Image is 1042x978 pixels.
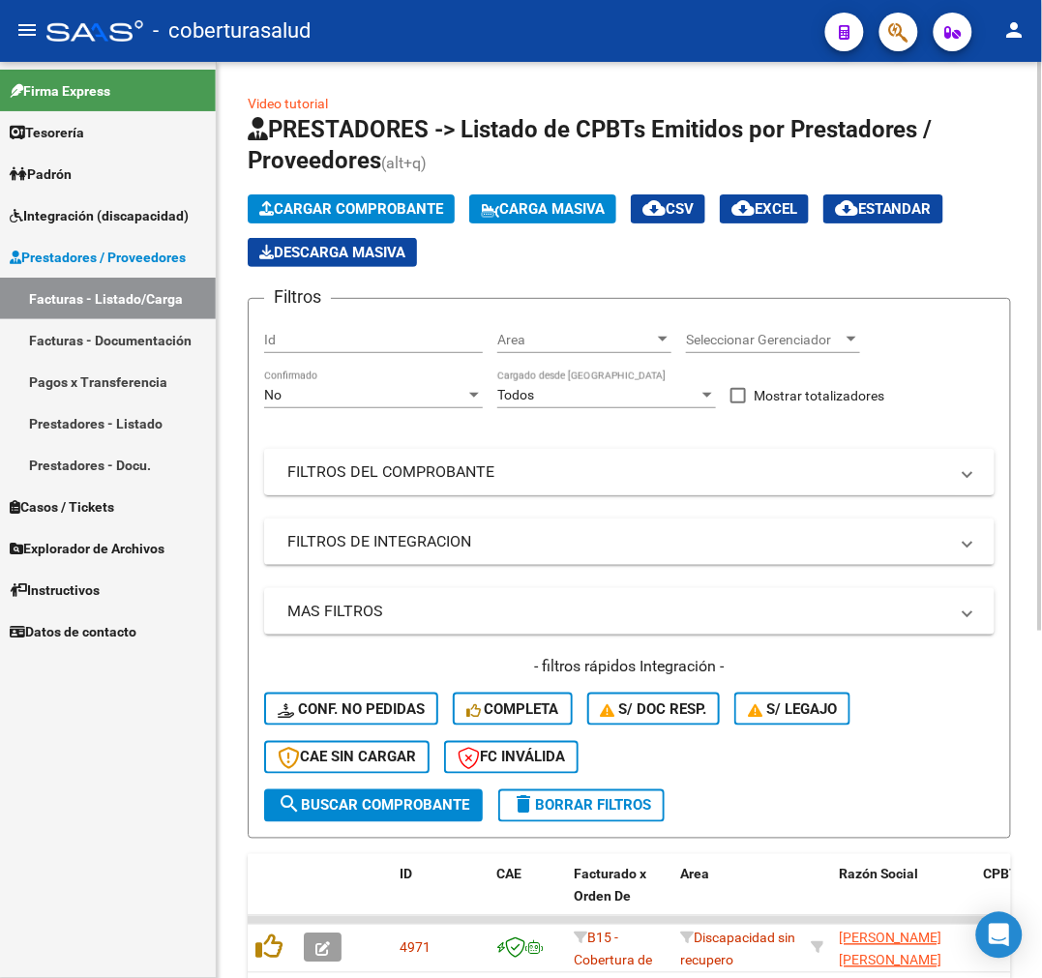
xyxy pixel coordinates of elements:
[976,912,1023,959] div: Open Intercom Messenger
[839,928,968,968] div: 27276500088
[10,496,114,518] span: Casos / Tickets
[566,854,672,939] datatable-header-cell: Facturado x Orden De
[587,693,721,726] button: S/ Doc Resp.
[512,797,651,815] span: Borrar Filtros
[248,238,417,267] app-download-masive: Descarga masiva de comprobantes (adjuntos)
[264,741,430,774] button: CAE SIN CARGAR
[248,96,328,111] a: Video tutorial
[278,797,469,815] span: Buscar Comprobante
[278,793,301,816] mat-icon: search
[458,749,565,766] span: FC Inválida
[835,196,858,220] mat-icon: cloud_download
[10,205,189,226] span: Integración (discapacidad)
[400,867,412,882] span: ID
[574,867,646,904] span: Facturado x Orden De
[10,163,72,185] span: Padrón
[248,194,455,223] button: Cargar Comprobante
[153,10,311,52] span: - coberturasalud
[731,200,797,218] span: EXCEL
[680,931,795,968] span: Discapacidad sin recupero
[497,387,534,402] span: Todos
[264,449,995,495] mat-expansion-panel-header: FILTROS DEL COMPROBANTE
[287,461,948,483] mat-panel-title: FILTROS DEL COMPROBANTE
[642,196,666,220] mat-icon: cloud_download
[823,194,943,223] button: Estandar
[839,931,942,968] span: [PERSON_NAME] [PERSON_NAME]
[497,332,654,348] span: Area
[264,693,438,726] button: Conf. no pedidas
[631,194,705,223] button: CSV
[984,867,1019,882] span: CPBT
[10,247,186,268] span: Prestadores / Proveedores
[248,238,417,267] button: Descarga Masiva
[754,384,884,407] span: Mostrar totalizadores
[680,867,709,882] span: Area
[601,700,707,718] span: S/ Doc Resp.
[10,80,110,102] span: Firma Express
[498,789,665,822] button: Borrar Filtros
[1003,18,1027,42] mat-icon: person
[392,854,489,939] datatable-header-cell: ID
[731,196,755,220] mat-icon: cloud_download
[400,940,431,956] span: 4971
[259,244,405,261] span: Descarga Masiva
[264,283,331,311] h3: Filtros
[672,854,803,939] datatable-header-cell: Area
[278,700,425,718] span: Conf. no pedidas
[264,656,995,677] h4: - filtros rápidos Integración -
[512,793,535,816] mat-icon: delete
[264,789,483,822] button: Buscar Comprobante
[15,18,39,42] mat-icon: menu
[466,700,559,718] span: Completa
[264,588,995,635] mat-expansion-panel-header: MAS FILTROS
[453,693,573,726] button: Completa
[287,531,948,552] mat-panel-title: FILTROS DE INTEGRACION
[734,693,850,726] button: S/ legajo
[10,621,136,642] span: Datos de contacto
[10,538,164,559] span: Explorador de Archivos
[287,601,948,622] mat-panel-title: MAS FILTROS
[835,200,932,218] span: Estandar
[278,749,416,766] span: CAE SIN CARGAR
[444,741,579,774] button: FC Inválida
[489,854,566,939] datatable-header-cell: CAE
[264,519,995,565] mat-expansion-panel-header: FILTROS DE INTEGRACION
[831,854,976,939] datatable-header-cell: Razón Social
[839,867,919,882] span: Razón Social
[10,122,84,143] span: Tesorería
[469,194,616,223] button: Carga Masiva
[748,700,837,718] span: S/ legajo
[720,194,809,223] button: EXCEL
[259,200,443,218] span: Cargar Comprobante
[481,200,605,218] span: Carga Masiva
[10,579,100,601] span: Instructivos
[248,116,933,174] span: PRESTADORES -> Listado de CPBTs Emitidos por Prestadores / Proveedores
[381,154,427,172] span: (alt+q)
[686,332,843,348] span: Seleccionar Gerenciador
[642,200,694,218] span: CSV
[264,387,282,402] span: No
[496,867,521,882] span: CAE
